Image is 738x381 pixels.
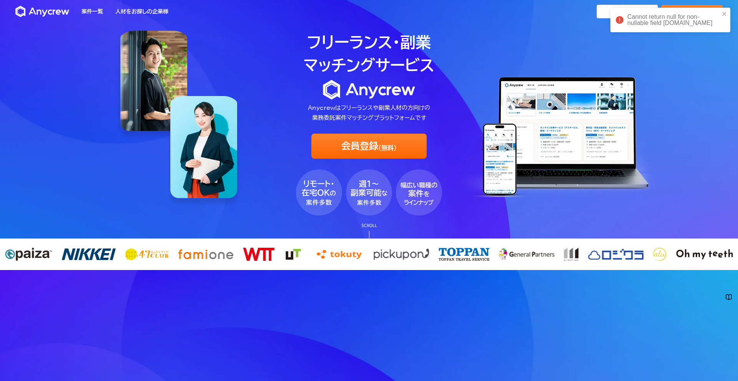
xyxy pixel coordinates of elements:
[61,248,116,260] img: nikkei
[243,248,274,261] img: wtt
[296,103,442,123] p: Anycrewはフリーランスや副業人材の方向けの 業務委託案件マッチングプラットフォームです
[311,134,427,159] a: 会員登録(無料)
[5,248,52,261] img: paiza
[341,141,378,152] span: 会員登録
[588,248,643,261] img: General Partners
[722,11,727,18] button: close
[373,248,429,261] img: pickupon
[661,5,723,18] a: 会員登録
[653,248,667,261] img: alu
[499,248,554,261] img: m-out inc.
[359,223,379,227] p: SCROLL
[115,9,168,14] a: 人材をお探しの企業様
[125,248,168,260] img: 47club
[563,248,578,261] img: ロジクラ
[178,248,233,261] img: famione
[296,169,342,215] img: fv_bubble1
[346,169,392,215] img: fv_bubble2
[81,9,103,14] a: 案件一覧
[676,249,733,259] img: jooto
[296,31,442,77] h1: フリーランス・副業 マッチングサービス
[396,169,442,215] img: fv_bubble3
[627,14,720,26] div: Cannot return null for non-nullable field [DOMAIN_NAME]
[15,6,69,17] img: Anycrew
[283,248,304,261] img: ut
[314,248,364,261] img: tokuty
[323,80,415,100] img: logo
[438,248,489,261] img: toppan
[597,5,658,18] a: ログイン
